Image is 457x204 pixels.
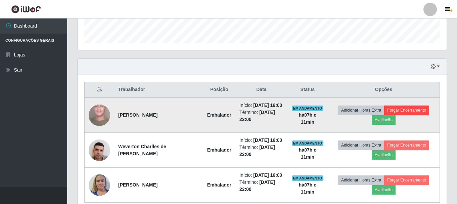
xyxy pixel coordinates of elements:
[89,136,110,164] img: 1752584852872.jpeg
[89,171,110,199] img: 1752868236583.jpeg
[253,103,282,108] time: [DATE] 16:00
[338,106,384,115] button: Adicionar Horas Extra
[207,147,231,153] strong: Embalador
[118,144,166,156] strong: Weverton Charlles de [PERSON_NAME]
[292,106,324,111] span: EM ANDAMENTO
[253,172,282,178] time: [DATE] 16:00
[299,112,316,125] strong: há 07 h e 11 min
[239,102,283,109] li: Início:
[235,82,287,98] th: Data
[239,109,283,123] li: Término:
[299,182,316,195] strong: há 07 h e 11 min
[239,144,283,158] li: Término:
[203,82,235,98] th: Posição
[384,106,429,115] button: Forçar Encerramento
[239,179,283,193] li: Término:
[239,172,283,179] li: Início:
[299,147,316,160] strong: há 07 h e 11 min
[292,175,324,181] span: EM ANDAMENTO
[253,137,282,143] time: [DATE] 16:00
[372,115,396,125] button: Avaliação
[287,82,328,98] th: Status
[207,182,231,188] strong: Embalador
[292,140,324,146] span: EM ANDAMENTO
[338,140,384,150] button: Adicionar Horas Extra
[89,91,110,139] img: 1705933519386.jpeg
[372,150,396,160] button: Avaliação
[114,82,203,98] th: Trabalhador
[118,182,157,188] strong: [PERSON_NAME]
[338,175,384,185] button: Adicionar Horas Extra
[384,140,429,150] button: Forçar Encerramento
[207,112,231,118] strong: Embalador
[118,112,157,118] strong: [PERSON_NAME]
[372,185,396,195] button: Avaliação
[11,5,41,13] img: CoreUI Logo
[328,82,440,98] th: Opções
[384,175,429,185] button: Forçar Encerramento
[239,137,283,144] li: Início:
